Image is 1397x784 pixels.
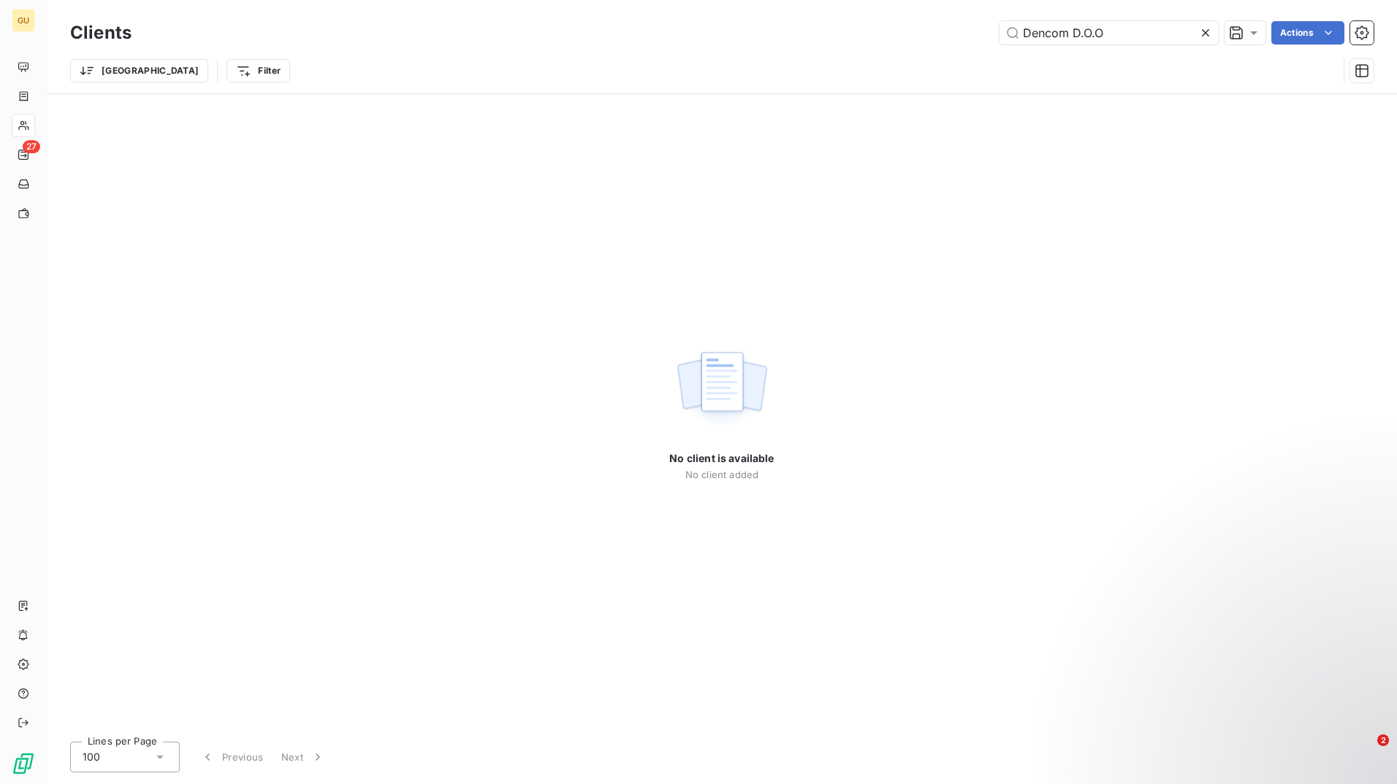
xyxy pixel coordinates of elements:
button: Actions [1271,21,1344,45]
span: 27 [23,140,40,153]
iframe: Intercom live chat [1347,734,1382,769]
span: 2 [1377,734,1389,746]
h3: Clients [70,20,132,46]
img: Logo LeanPay [12,752,35,775]
div: GU [12,9,35,32]
button: Previous [191,742,273,772]
span: 100 [83,750,100,764]
span: No client is available [669,451,774,466]
button: Filter [227,59,290,82]
img: empty state [675,344,769,434]
button: Next [273,742,334,772]
input: Search [1000,21,1219,45]
button: [GEOGRAPHIC_DATA] [70,59,208,82]
span: No client added [685,469,758,480]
